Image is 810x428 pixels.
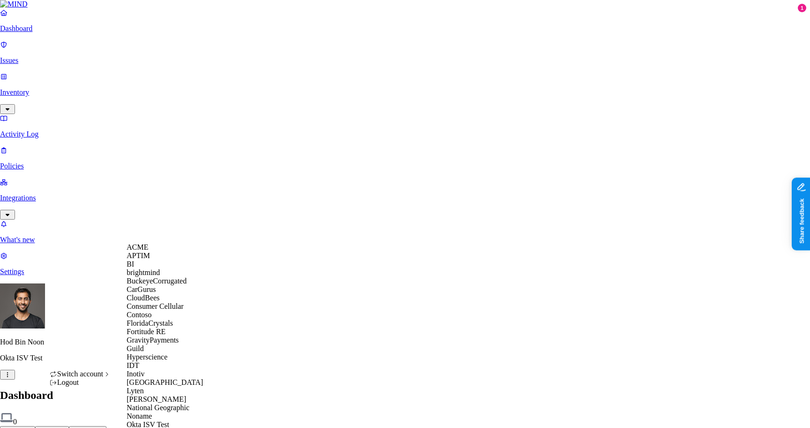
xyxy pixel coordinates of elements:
span: APTIM [127,252,150,260]
span: National Geographic [127,404,189,412]
span: Contoso [127,311,151,319]
span: [PERSON_NAME] [127,395,186,403]
span: GravityPayments [127,336,179,344]
span: CarGurus [127,285,156,293]
span: FloridaCrystals [127,319,173,327]
span: [GEOGRAPHIC_DATA] [127,378,203,386]
span: CloudBees [127,294,159,302]
span: Switch account [57,370,103,378]
span: Fortitude RE [127,328,166,336]
span: Guild [127,344,144,352]
span: brightmind [127,268,160,276]
span: Noname [127,412,152,420]
span: IDT [127,361,139,369]
span: Hyperscience [127,353,167,361]
span: BI [127,260,134,268]
span: ACME [127,243,148,251]
span: BuckeyeCorrugated [127,277,187,285]
div: Logout [50,378,111,387]
span: Lyten [127,387,144,395]
span: Consumer Cellular [127,302,183,310]
span: Inotiv [127,370,144,378]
